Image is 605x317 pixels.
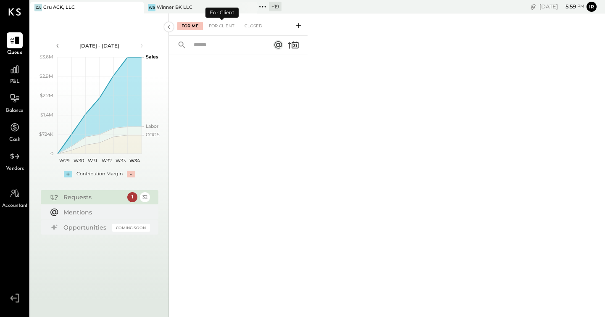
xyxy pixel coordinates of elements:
span: Accountant [2,202,28,210]
span: Cash [9,136,20,144]
text: $724K [39,131,53,137]
div: Coming Soon [112,224,150,232]
div: 32 [140,192,150,202]
div: WB [148,4,155,11]
text: W33 [116,158,126,164]
div: + 19 [269,2,281,11]
text: $3.6M [39,54,53,60]
text: 0 [50,151,53,156]
text: W34 [129,158,140,164]
div: [DATE] - [DATE] [64,42,135,49]
a: Vendors [0,148,29,173]
span: Balance [6,107,24,115]
div: CA [34,4,42,11]
span: pm [577,3,584,9]
div: Mentions [63,208,146,217]
text: $2.2M [40,92,53,98]
text: $2.9M [39,73,53,79]
text: W29 [59,158,70,164]
a: Queue [0,32,29,57]
a: Cash [0,119,29,144]
text: Labor [146,123,158,129]
div: 1 [127,192,137,202]
a: Accountant [0,185,29,210]
div: Contribution Margin [76,171,123,177]
div: Requests [63,193,123,201]
div: For Client [205,8,239,18]
text: W32 [101,158,111,164]
text: W31 [88,158,97,164]
span: Vendors [6,165,24,173]
text: W30 [73,158,84,164]
div: Closed [240,22,266,30]
div: Winner BK LLC [157,4,192,11]
div: For Me [177,22,203,30]
a: Balance [0,90,29,115]
div: + [64,171,72,177]
span: 5 : 59 [559,3,576,11]
div: For Client [205,22,239,30]
a: P&L [0,61,29,86]
text: COGS [146,132,160,137]
div: Cru ACK, LLC [43,4,75,11]
span: P&L [10,78,20,86]
text: Sales [146,54,158,60]
button: Ir [587,2,597,12]
text: $1.4M [40,112,53,118]
div: copy link [529,2,537,11]
div: [DATE] [539,3,584,11]
div: Opportunities [63,223,108,232]
span: Queue [7,49,23,57]
div: - [127,171,135,177]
